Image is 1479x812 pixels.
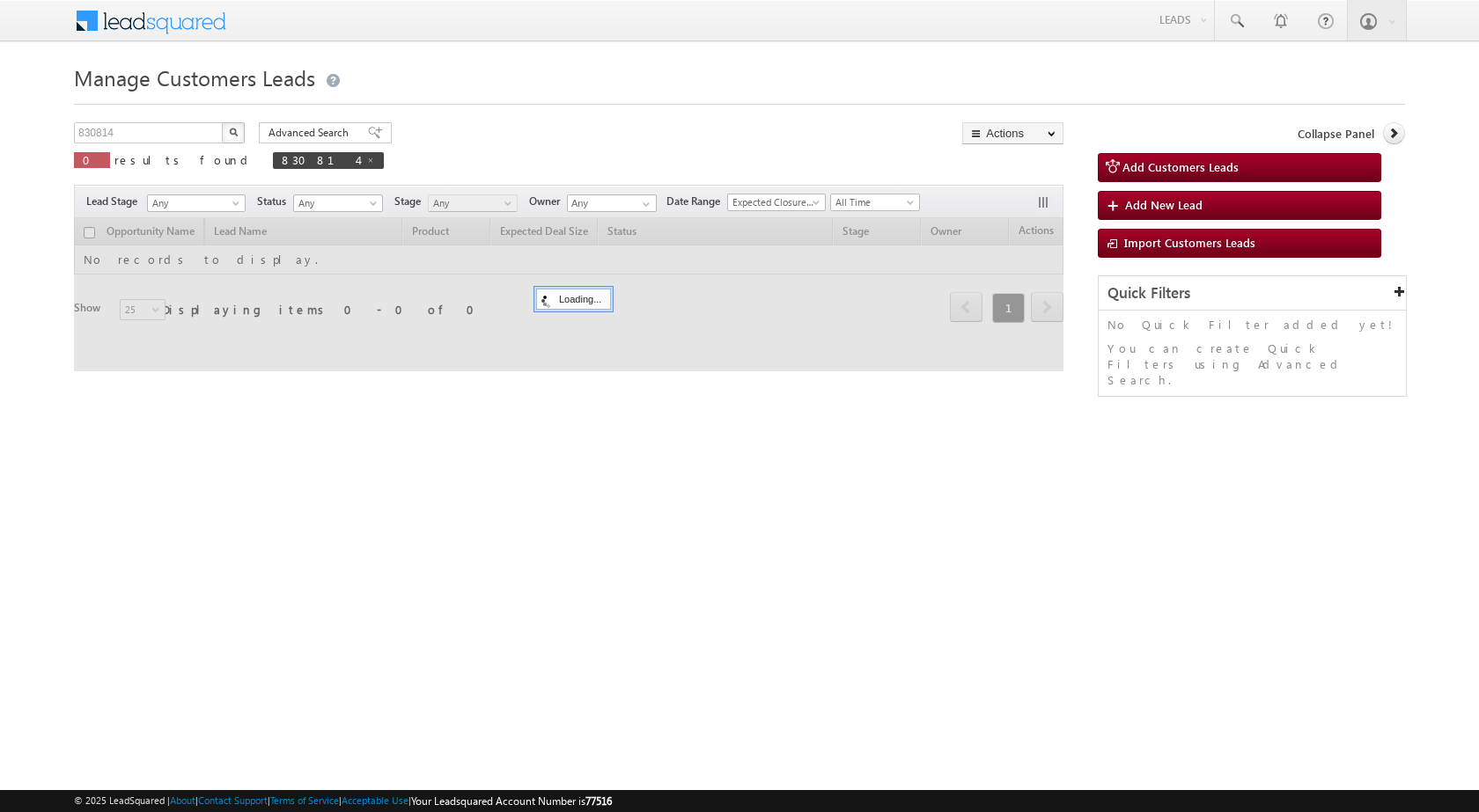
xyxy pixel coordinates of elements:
[831,194,915,210] span: All Time
[1107,317,1397,333] p: No Quick Filter added yet!
[74,63,315,91] span: Manage Customers Leads
[429,195,512,211] span: Any
[229,128,238,136] img: Search
[114,152,254,167] span: results found
[567,194,657,212] input: Type to Search
[270,794,339,806] a: Terms of Service
[428,194,518,212] a: Any
[1122,159,1239,174] span: Add Customers Leads
[1099,276,1406,311] div: Quick Filters
[536,289,611,310] div: Loading...
[1124,235,1255,250] span: Import Customers Leads
[1298,126,1374,142] span: Collapse Panel
[86,194,144,209] span: Lead Stage
[198,794,268,806] a: Contact Support
[294,195,378,211] span: Any
[633,195,655,213] a: Show All Items
[1107,340,1397,388] p: You can create Quick Filters using Advanced Search.
[147,194,246,212] a: Any
[830,194,920,211] a: All Time
[148,195,239,211] span: Any
[269,125,354,141] span: Advanced Search
[727,194,826,211] a: Expected Closure Date
[1125,197,1203,212] span: Add New Lead
[257,194,293,209] span: Status
[342,794,408,806] a: Acceptable Use
[962,122,1063,144] button: Actions
[585,794,612,808] span: 77516
[394,194,428,209] span: Stage
[83,152,101,167] span: 0
[282,152,357,167] span: 830814
[728,194,820,210] span: Expected Closure Date
[170,794,195,806] a: About
[529,194,567,209] span: Owner
[411,794,612,808] span: Your Leadsquared Account Number is
[666,194,727,209] span: Date Range
[293,194,383,212] a: Any
[74,793,612,809] span: © 2025 LeadSquared | | | | |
